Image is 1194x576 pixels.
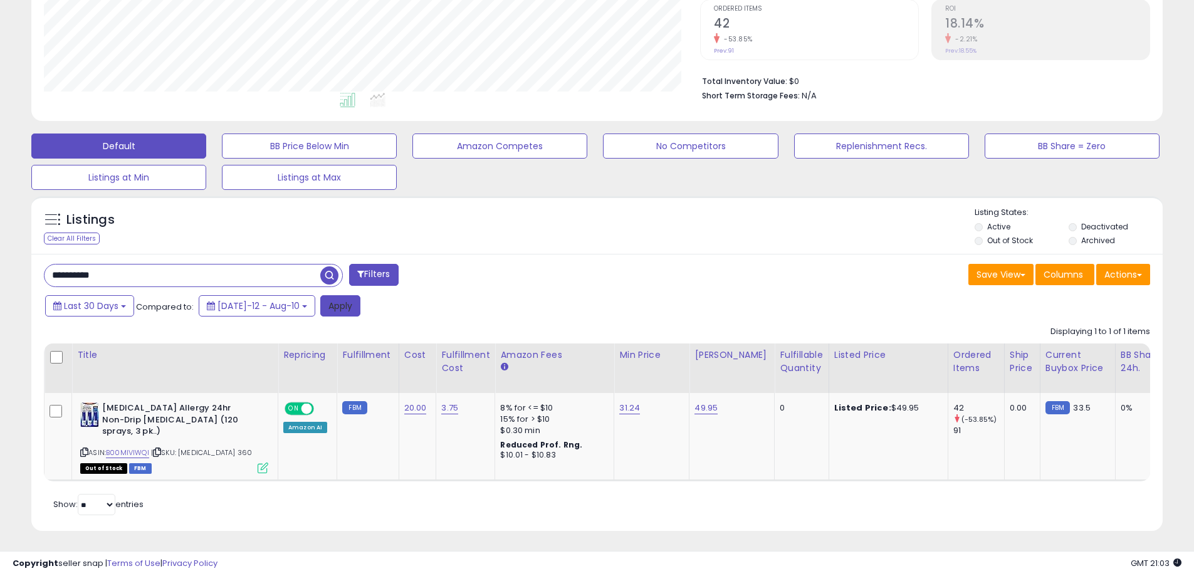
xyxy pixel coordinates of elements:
[13,558,217,570] div: seller snap | |
[1073,402,1091,414] span: 33.5
[500,362,508,373] small: Amazon Fees.
[702,90,800,101] b: Short Term Storage Fees:
[222,134,397,159] button: BB Price Below Min
[975,207,1163,219] p: Listing States:
[217,300,300,312] span: [DATE]-12 - Aug-10
[1045,348,1110,375] div: Current Buybox Price
[987,221,1010,232] label: Active
[441,402,458,414] a: 3.75
[780,402,819,414] div: 0
[780,348,823,375] div: Fulfillable Quantity
[107,557,160,569] a: Terms of Use
[1035,264,1094,285] button: Columns
[1044,268,1083,281] span: Columns
[500,348,609,362] div: Amazon Fees
[44,233,100,244] div: Clear All Filters
[500,450,604,461] div: $10.01 - $10.83
[794,134,969,159] button: Replenishment Recs.
[129,463,152,474] span: FBM
[987,235,1033,246] label: Out of Stock
[199,295,315,317] button: [DATE]-12 - Aug-10
[694,402,718,414] a: 49.95
[619,402,640,414] a: 31.24
[951,34,977,44] small: -2.21%
[441,348,490,375] div: Fulfillment Cost
[500,425,604,436] div: $0.30 min
[702,73,1141,88] li: $0
[702,76,787,86] b: Total Inventory Value:
[961,414,997,424] small: (-53.85%)
[1010,402,1030,414] div: 0.00
[162,557,217,569] a: Privacy Policy
[45,295,134,317] button: Last 30 Days
[619,348,684,362] div: Min Price
[31,134,206,159] button: Default
[834,348,943,362] div: Listed Price
[714,16,918,33] h2: 42
[320,295,360,317] button: Apply
[945,47,977,55] small: Prev: 18.55%
[53,498,144,510] span: Show: entries
[283,422,327,433] div: Amazon AI
[404,402,427,414] a: 20.00
[720,34,753,44] small: -53.85%
[1096,264,1150,285] button: Actions
[1081,221,1128,232] label: Deactivated
[80,402,268,472] div: ASIN:
[834,402,938,414] div: $49.95
[102,402,254,441] b: [MEDICAL_DATA] Allergy 24hr Non-Drip [MEDICAL_DATA] (120 sprays, 3 pk..)
[1081,235,1115,246] label: Archived
[136,301,194,313] span: Compared to:
[985,134,1160,159] button: BB Share = Zero
[500,439,582,450] b: Reduced Prof. Rng.
[66,211,115,229] h5: Listings
[64,300,118,312] span: Last 30 Days
[286,404,301,414] span: ON
[953,348,999,375] div: Ordered Items
[106,448,149,458] a: B00MIVIWQI
[1010,348,1035,375] div: Ship Price
[1131,557,1181,569] span: 2025-09-10 21:03 GMT
[500,402,604,414] div: 8% for <= $10
[1121,402,1162,414] div: 0%
[342,401,367,414] small: FBM
[945,6,1149,13] span: ROI
[80,463,127,474] span: All listings that are currently out of stock and unavailable for purchase on Amazon
[802,90,817,102] span: N/A
[714,6,918,13] span: Ordered Items
[1045,401,1070,414] small: FBM
[968,264,1034,285] button: Save View
[404,348,431,362] div: Cost
[283,348,332,362] div: Repricing
[151,448,252,458] span: | SKU: [MEDICAL_DATA] 360
[222,165,397,190] button: Listings at Max
[714,47,734,55] small: Prev: 91
[953,425,1004,436] div: 91
[1121,348,1166,375] div: BB Share 24h.
[31,165,206,190] button: Listings at Min
[953,402,1004,414] div: 42
[342,348,393,362] div: Fulfillment
[1050,326,1150,338] div: Displaying 1 to 1 of 1 items
[412,134,587,159] button: Amazon Competes
[694,348,769,362] div: [PERSON_NAME]
[834,402,891,414] b: Listed Price:
[312,404,332,414] span: OFF
[500,414,604,425] div: 15% for > $10
[603,134,778,159] button: No Competitors
[13,557,58,569] strong: Copyright
[77,348,273,362] div: Title
[349,264,398,286] button: Filters
[945,16,1149,33] h2: 18.14%
[80,402,99,427] img: 51hNJhc-JWL._SL40_.jpg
